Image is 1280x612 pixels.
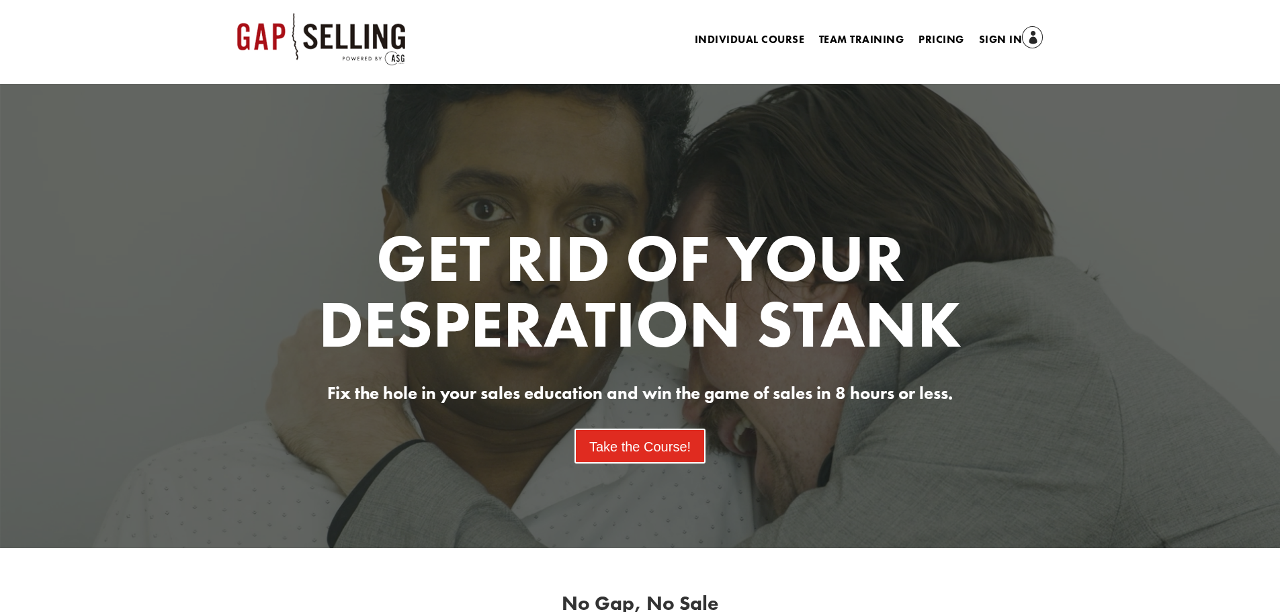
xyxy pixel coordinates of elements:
a: Sign In [979,31,1043,50]
a: Pricing [919,35,964,50]
a: Team Training [819,35,904,50]
h1: Get Rid of your desperation stank [278,226,1003,364]
a: Take the Course! [574,429,706,464]
a: Individual Course [695,35,804,50]
span: Fix the hole in your sales education and win the game of sales in 8 hours or less. [327,382,953,404]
